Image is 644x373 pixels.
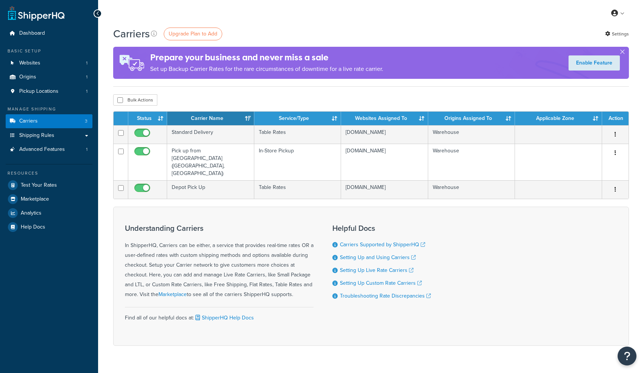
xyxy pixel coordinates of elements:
th: Carrier Name: activate to sort column ascending [167,112,254,125]
td: [DOMAIN_NAME] [341,125,428,144]
button: Bulk Actions [113,94,157,106]
td: Table Rates [254,125,341,144]
h4: Prepare your business and never miss a sale [150,51,383,64]
a: Marketplace [6,192,92,206]
li: Carriers [6,114,92,128]
a: Shipping Rules [6,129,92,143]
td: In-Store Pickup [254,144,341,180]
a: Carriers 3 [6,114,92,128]
a: Test Your Rates [6,178,92,192]
a: Origins 1 [6,70,92,84]
a: Websites 1 [6,56,92,70]
th: Applicable Zone: activate to sort column ascending [515,112,602,125]
span: 1 [86,60,88,66]
button: Open Resource Center [618,347,636,365]
p: Set up Backup Carrier Rates for the rare circumstances of downtime for a live rate carrier. [150,64,383,74]
div: Resources [6,170,92,177]
div: Basic Setup [6,48,92,54]
li: Origins [6,70,92,84]
a: Setting Up Live Rate Carriers [340,266,413,274]
div: Find all of our helpful docs at: [125,307,314,323]
a: Help Docs [6,220,92,234]
a: Settings [605,29,629,39]
span: Advanced Features [19,146,65,153]
th: Origins Assigned To: activate to sort column ascending [428,112,515,125]
td: Depot Pick Up [167,180,254,199]
span: Help Docs [21,224,45,230]
a: ShipperHQ Help Docs [194,314,254,322]
td: Pick up from [GEOGRAPHIC_DATA] ([GEOGRAPHIC_DATA], [GEOGRAPHIC_DATA]) [167,144,254,180]
span: Websites [19,60,40,66]
div: Manage Shipping [6,106,92,112]
h3: Helpful Docs [332,224,431,232]
li: Websites [6,56,92,70]
a: Troubleshooting Rate Discrepancies [340,292,431,300]
h1: Carriers [113,26,150,41]
td: Standard Delivery [167,125,254,144]
span: Origins [19,74,36,80]
th: Action [602,112,629,125]
td: [DOMAIN_NAME] [341,144,428,180]
a: Pickup Locations 1 [6,84,92,98]
th: Websites Assigned To: activate to sort column ascending [341,112,428,125]
a: Setting Up and Using Carriers [340,253,416,261]
td: Warehouse [428,144,515,180]
td: Warehouse [428,180,515,199]
a: Enable Feature [569,55,620,71]
td: Warehouse [428,125,515,144]
li: Pickup Locations [6,84,92,98]
span: 1 [86,88,88,95]
a: Marketplace [158,290,187,298]
a: Advanced Features 1 [6,143,92,157]
div: In ShipperHQ, Carriers can be either, a service that provides real-time rates OR a user-defined r... [125,224,314,299]
a: ShipperHQ Home [8,6,65,21]
span: Shipping Rules [19,132,54,139]
a: Carriers Supported by ShipperHQ [340,241,425,249]
td: Table Rates [254,180,341,199]
span: 1 [86,74,88,80]
h3: Understanding Carriers [125,224,314,232]
span: Carriers [19,118,38,124]
a: Analytics [6,206,92,220]
th: Service/Type: activate to sort column ascending [254,112,341,125]
span: Marketplace [21,196,49,203]
span: Upgrade Plan to Add [169,30,217,38]
span: Analytics [21,210,41,216]
span: 1 [86,146,88,153]
img: ad-rules-rateshop-fe6ec290ccb7230408bd80ed9643f0289d75e0ffd9eb532fc0e269fcd187b520.png [113,47,150,79]
span: Dashboard [19,30,45,37]
li: Advanced Features [6,143,92,157]
a: Setting Up Custom Rate Carriers [340,279,422,287]
span: Test Your Rates [21,182,57,189]
span: 3 [85,118,88,124]
a: Upgrade Plan to Add [164,28,222,40]
a: Dashboard [6,26,92,40]
span: Pickup Locations [19,88,58,95]
td: [DOMAIN_NAME] [341,180,428,199]
th: Status: activate to sort column ascending [128,112,167,125]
